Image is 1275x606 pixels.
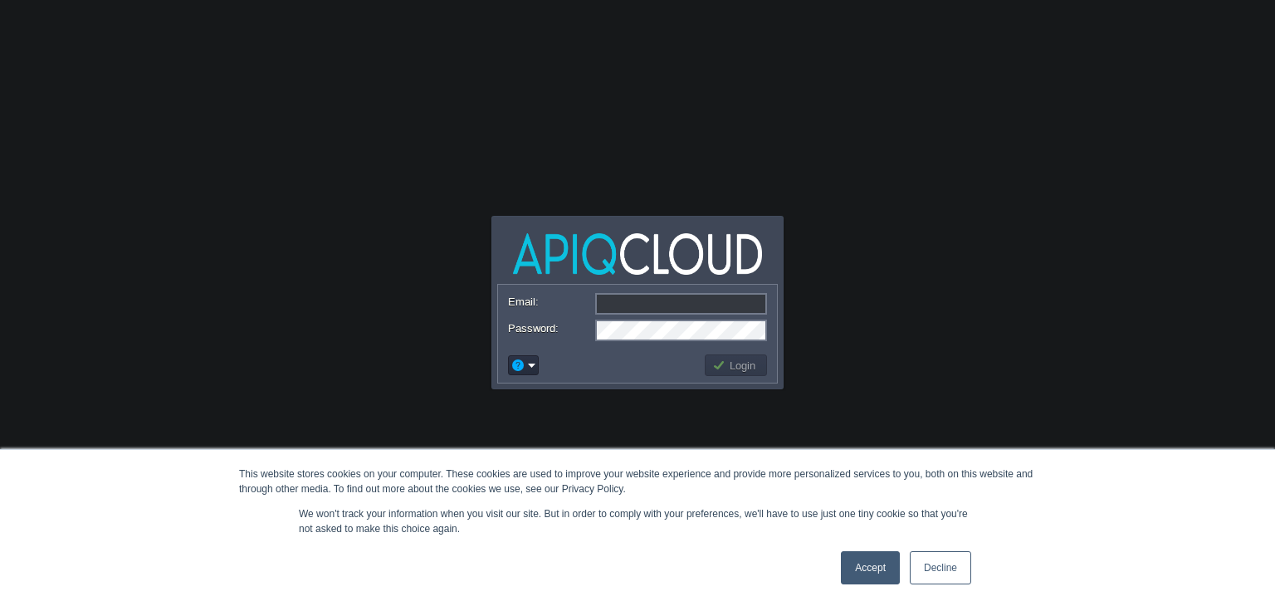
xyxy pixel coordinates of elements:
label: Password: [508,320,594,337]
div: This website stores cookies on your computer. These cookies are used to improve your website expe... [239,467,1036,496]
label: Email: [508,293,594,310]
img: APIQCloud [513,233,762,275]
a: Accept [841,551,900,584]
p: We won't track your information when you visit our site. But in order to comply with your prefere... [299,506,976,536]
button: Login [712,358,760,373]
a: Decline [910,551,971,584]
